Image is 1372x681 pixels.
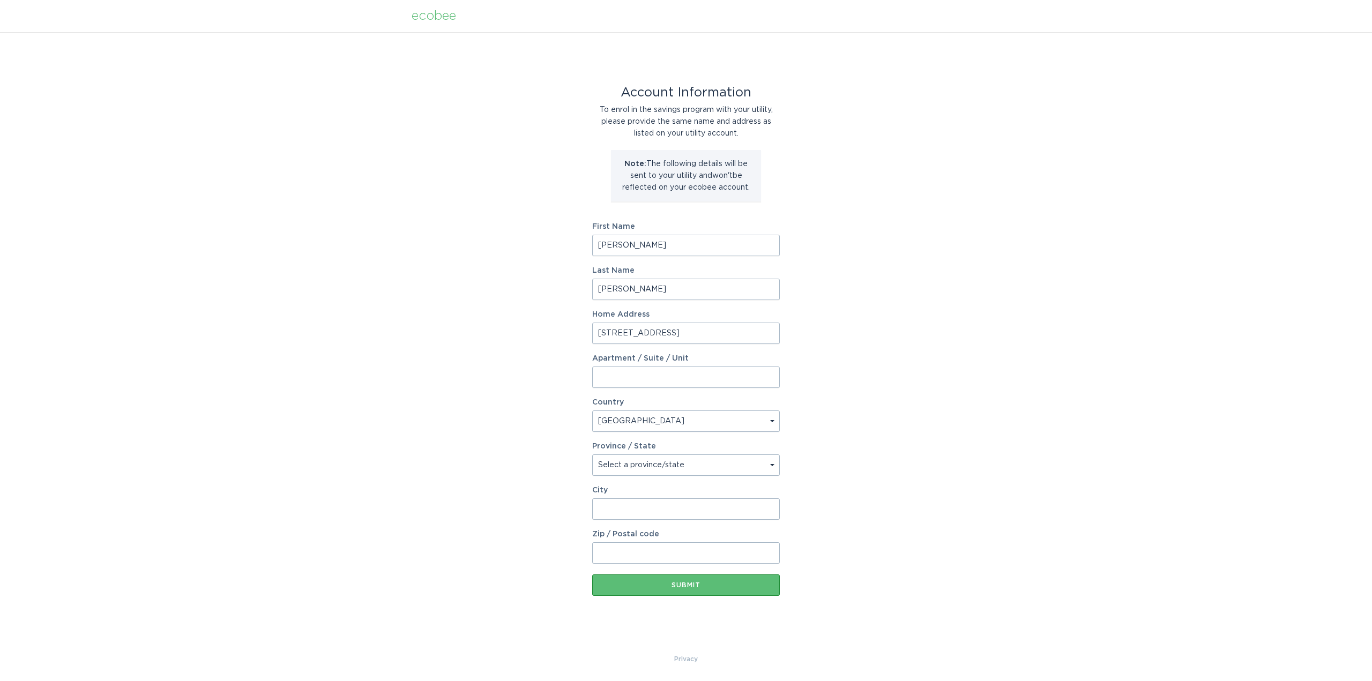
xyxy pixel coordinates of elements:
[412,10,456,22] div: ecobee
[592,355,780,362] label: Apartment / Suite / Unit
[592,267,780,274] label: Last Name
[592,487,780,494] label: City
[592,104,780,139] div: To enrol in the savings program with your utility, please provide the same name and address as li...
[592,530,780,538] label: Zip / Postal code
[592,223,780,230] label: First Name
[592,311,780,318] label: Home Address
[592,574,780,596] button: Submit
[592,399,624,406] label: Country
[674,653,698,665] a: Privacy Policy & Terms of Use
[592,87,780,99] div: Account Information
[624,160,646,168] strong: Note:
[592,443,656,450] label: Province / State
[598,582,774,588] div: Submit
[619,158,753,193] p: The following details will be sent to your utility and won't be reflected on your ecobee account.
